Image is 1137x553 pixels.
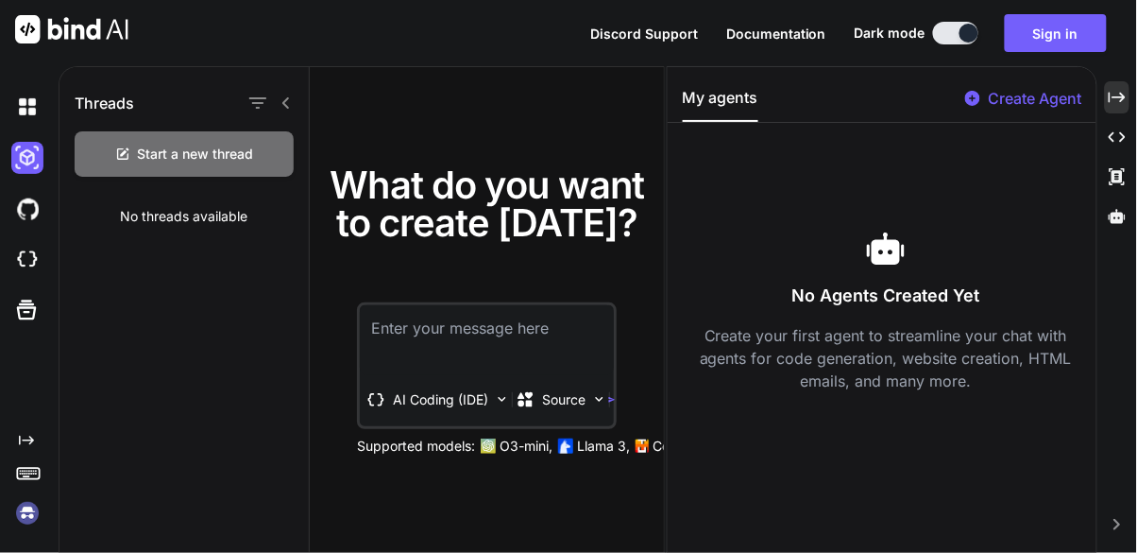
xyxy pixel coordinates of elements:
[75,92,134,114] h1: Threads
[558,439,573,454] img: Llama2
[608,396,616,404] img: icon
[590,26,698,42] span: Discord Support
[330,162,644,246] span: What do you want to create [DATE]?
[394,390,489,409] p: AI Coding (IDE)
[590,24,698,43] button: Discord Support
[11,91,43,123] img: darkChat
[592,391,608,407] img: Pick Models
[15,15,128,43] img: Bind AI
[495,391,511,407] img: Pick Tools
[1005,14,1107,52] button: Sign in
[138,145,254,164] span: Start a new thread
[636,440,649,453] img: Mistral-AI
[726,26,826,42] span: Documentation
[543,390,586,409] p: Source
[59,192,309,241] div: No threads available
[481,439,496,454] img: GPT-4
[683,283,1090,309] h3: No Agents Created Yet
[11,193,43,225] img: githubDark
[577,437,630,456] p: Llama 3,
[11,142,43,174] img: darkAi-studio
[988,87,1081,110] p: Create Agent
[500,437,552,456] p: O3-mini,
[683,324,1090,392] p: Create your first agent to streamline your chat with agents for code generation, website creation...
[683,86,758,122] button: My agents
[11,497,43,529] img: signin
[653,437,754,456] p: Codestral 25.01,
[11,244,43,276] img: cloudideIcon
[357,437,475,456] p: Supported models:
[855,24,925,43] span: Dark mode
[726,24,826,43] button: Documentation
